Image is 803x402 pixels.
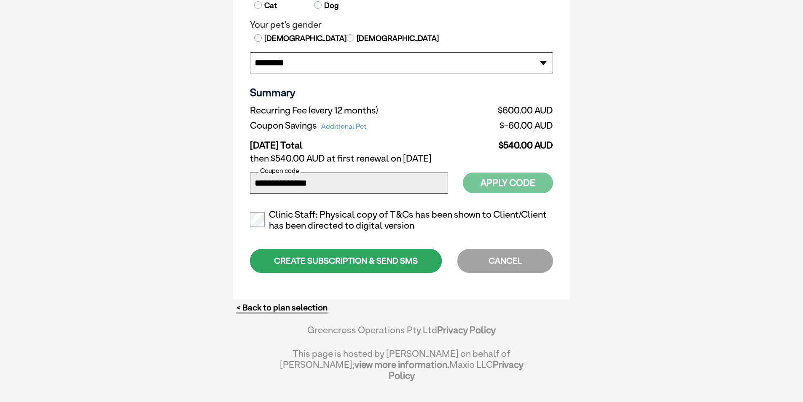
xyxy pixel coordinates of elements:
div: CANCEL [457,249,553,273]
div: CREATE SUBSCRIPTION & SEND SMS [250,249,442,273]
td: $600.00 AUD [460,103,553,118]
a: Privacy Policy [389,359,524,381]
div: This page is hosted by [PERSON_NAME] on behalf of [PERSON_NAME]; Maxio LLC [279,344,524,381]
td: $540.00 AUD [460,133,553,151]
legend: Your pet's gender [250,19,553,30]
h3: Summary [250,86,553,99]
td: $-60.00 AUD [460,118,553,133]
a: view more information. [355,359,449,370]
input: Clinic Staff: Physical copy of T&Cs has been shown to Client/Client has been directed to digital ... [250,212,265,227]
label: Coupon code [258,167,301,175]
a: < Back to plan selection [236,302,328,313]
a: Privacy Policy [437,324,496,335]
td: then $540.00 AUD at first renewal on [DATE] [250,151,553,166]
td: [DATE] Total [250,133,460,151]
td: Coupon Savings [250,118,460,133]
button: Apply Code [463,173,553,193]
td: Recurring Fee (every 12 months) [250,103,460,118]
label: Clinic Staff: Physical copy of T&Cs has been shown to Client/Client has been directed to digital ... [250,209,553,231]
span: Additional Pet [317,121,371,132]
div: Greencross Operations Pty Ltd [279,324,524,344]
